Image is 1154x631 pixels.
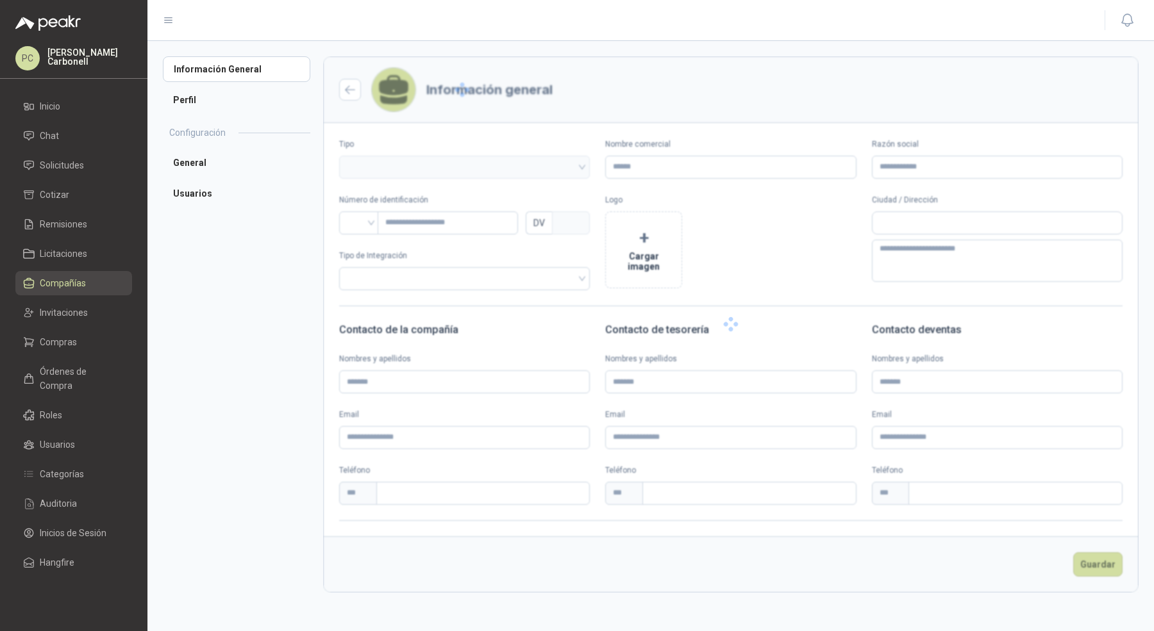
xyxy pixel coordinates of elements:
a: Órdenes de Compra [15,359,132,398]
span: Inicio [40,99,60,113]
a: Hangfire [15,550,132,575]
a: Información General [163,56,310,82]
a: Remisiones [15,212,132,236]
span: Chat [40,129,59,143]
span: Compañías [40,276,86,290]
span: Invitaciones [40,306,88,320]
a: Compras [15,330,132,354]
a: Invitaciones [15,300,132,325]
span: Usuarios [40,438,75,452]
span: Roles [40,408,62,422]
a: Inicio [15,94,132,119]
a: Usuarios [15,432,132,457]
a: Usuarios [163,181,310,206]
span: Categorías [40,467,84,481]
a: Inicios de Sesión [15,521,132,545]
img: Logo peakr [15,15,81,31]
a: Solicitudes [15,153,132,177]
span: Auditoria [40,496,77,511]
p: [PERSON_NAME] Carbonell [47,48,132,66]
a: Chat [15,124,132,148]
a: General [163,150,310,176]
div: PC [15,46,40,70]
span: Compras [40,335,77,349]
a: Auditoria [15,491,132,516]
a: Categorías [15,462,132,486]
span: Solicitudes [40,158,84,172]
span: Remisiones [40,217,87,231]
span: Inicios de Sesión [40,526,106,540]
span: Hangfire [40,555,74,570]
a: Compañías [15,271,132,295]
span: Cotizar [40,188,69,202]
a: Licitaciones [15,242,132,266]
h2: Configuración [169,126,226,140]
a: Perfil [163,87,310,113]
span: Órdenes de Compra [40,365,120,393]
a: Roles [15,403,132,427]
span: Licitaciones [40,247,87,261]
a: Cotizar [15,183,132,207]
